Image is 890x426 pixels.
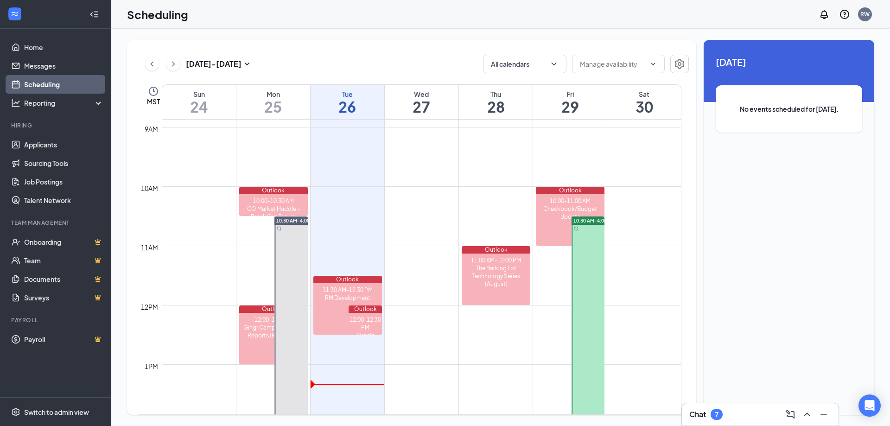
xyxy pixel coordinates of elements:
[536,187,604,194] div: Outlook
[143,361,160,371] div: 1pm
[186,59,242,69] h3: [DATE] - [DATE]
[24,270,103,288] a: DocumentsCrown
[573,217,615,224] span: 10:30 AM-4:00 PM
[580,59,646,69] input: Manage availability
[607,99,681,114] h1: 30
[239,305,308,313] div: Outlook
[349,331,382,363] div: Oracle Office Hours (Optional)
[143,124,160,134] div: 9am
[800,407,814,422] button: ChevronUp
[536,197,604,205] div: 10:00-11:00 AM
[462,264,530,288] div: The Barking Lot Technology Series (August)
[242,58,253,70] svg: SmallChevronDown
[533,99,607,114] h1: 29
[816,407,831,422] button: Minimize
[24,135,103,154] a: Applicants
[239,205,308,221] div: CO Market Huddle - Break Out Topics
[24,38,103,57] a: Home
[24,154,103,172] a: Sourcing Tools
[139,302,160,312] div: 12pm
[785,409,796,420] svg: ComposeMessage
[459,99,533,114] h1: 28
[145,57,159,71] button: ChevronLeft
[734,104,844,114] span: No events scheduled for [DATE].
[715,411,718,419] div: 7
[24,330,103,349] a: PayrollCrown
[349,305,382,313] div: Outlook
[574,226,578,231] svg: Sync
[607,85,681,119] a: August 30, 2025
[239,316,308,324] div: 12:00-1:00 PM
[24,233,103,251] a: OnboardingCrown
[147,58,157,70] svg: ChevronLeft
[11,219,102,227] div: Team Management
[649,60,657,68] svg: ChevronDown
[24,57,103,75] a: Messages
[236,85,310,119] a: August 25, 2025
[236,99,310,114] h1: 25
[277,226,281,231] svg: Sync
[24,407,89,417] div: Switch to admin view
[10,9,19,19] svg: WorkstreamLogo
[24,75,103,94] a: Scheduling
[536,205,604,221] div: Checkbook/Budget Update
[311,85,384,119] a: August 26, 2025
[607,89,681,99] div: Sat
[162,85,236,119] a: August 24, 2025
[11,121,102,129] div: Hiring
[166,57,180,71] button: ChevronRight
[689,409,706,420] h3: Chat
[89,10,99,19] svg: Collapse
[239,324,308,339] div: Gingr Campaign/Delta Reports (Refresher)
[385,89,458,99] div: Wed
[459,85,533,119] a: August 28, 2025
[549,59,559,69] svg: ChevronDown
[169,58,178,70] svg: ChevronRight
[24,98,104,108] div: Reporting
[483,55,566,73] button: All calendarsChevronDown
[139,183,160,193] div: 10am
[147,97,160,106] span: MST
[24,251,103,270] a: TeamCrown
[670,55,689,73] button: Settings
[385,99,458,114] h1: 27
[139,242,160,253] div: 11am
[148,86,159,97] svg: Clock
[239,197,308,205] div: 10:00-10:30 AM
[674,58,685,70] svg: Settings
[783,407,798,422] button: ComposeMessage
[819,9,830,20] svg: Notifications
[818,409,829,420] svg: Minimize
[349,316,382,331] div: 12:00-12:30 PM
[533,85,607,119] a: August 29, 2025
[162,89,236,99] div: Sun
[462,256,530,264] div: 11:00 AM-12:00 PM
[127,6,188,22] h1: Scheduling
[24,172,103,191] a: Job Postings
[313,276,382,283] div: Outlook
[313,294,382,302] div: RM Development
[11,316,102,324] div: Payroll
[533,89,607,99] div: Fri
[11,407,20,417] svg: Settings
[24,191,103,210] a: Talent Network
[311,99,384,114] h1: 26
[24,288,103,307] a: SurveysCrown
[839,9,850,20] svg: QuestionInfo
[236,89,310,99] div: Mon
[462,246,530,254] div: Outlook
[801,409,813,420] svg: ChevronUp
[276,217,318,224] span: 10:30 AM-4:00 PM
[459,89,533,99] div: Thu
[162,99,236,114] h1: 24
[11,98,20,108] svg: Analysis
[716,55,862,69] span: [DATE]
[239,187,308,194] div: Outlook
[385,85,458,119] a: August 27, 2025
[313,286,382,294] div: 11:30 AM-12:30 PM
[311,89,384,99] div: Tue
[858,394,881,417] div: Open Intercom Messenger
[860,10,870,18] div: RW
